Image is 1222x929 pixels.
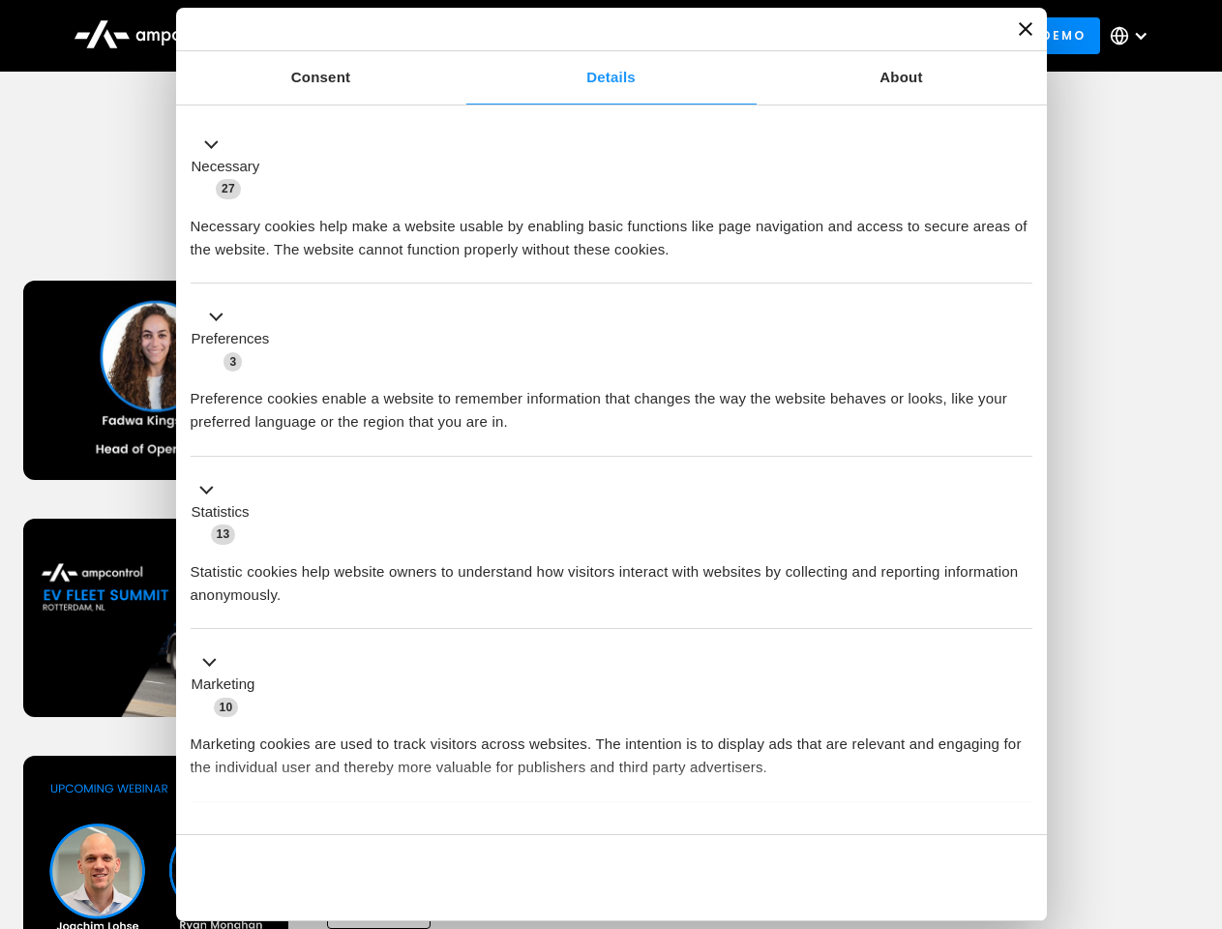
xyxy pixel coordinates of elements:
label: Statistics [192,501,250,524]
button: Unclassified (2) [191,824,349,848]
button: Marketing (10) [191,651,267,719]
button: Necessary (27) [191,133,272,200]
h1: Upcoming Webinars [23,195,1200,242]
span: 10 [214,698,239,717]
span: 2 [319,826,338,846]
button: Statistics (13) [191,478,261,546]
button: Okay [754,850,1031,906]
a: Consent [176,51,466,105]
button: Preferences (3) [191,306,282,374]
a: Details [466,51,757,105]
div: Marketing cookies are used to track visitors across websites. The intention is to display ads tha... [191,718,1032,779]
div: Statistic cookies help website owners to understand how visitors interact with websites by collec... [191,546,1032,607]
span: 3 [224,352,242,372]
button: Close banner [1019,22,1032,36]
label: Marketing [192,674,255,696]
label: Necessary [192,156,260,178]
div: Preference cookies enable a website to remember information that changes the way the website beha... [191,373,1032,434]
label: Preferences [192,328,270,350]
a: About [757,51,1047,105]
span: 27 [216,179,241,198]
div: Necessary cookies help make a website usable by enabling basic functions like page navigation and... [191,200,1032,261]
span: 13 [211,524,236,544]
